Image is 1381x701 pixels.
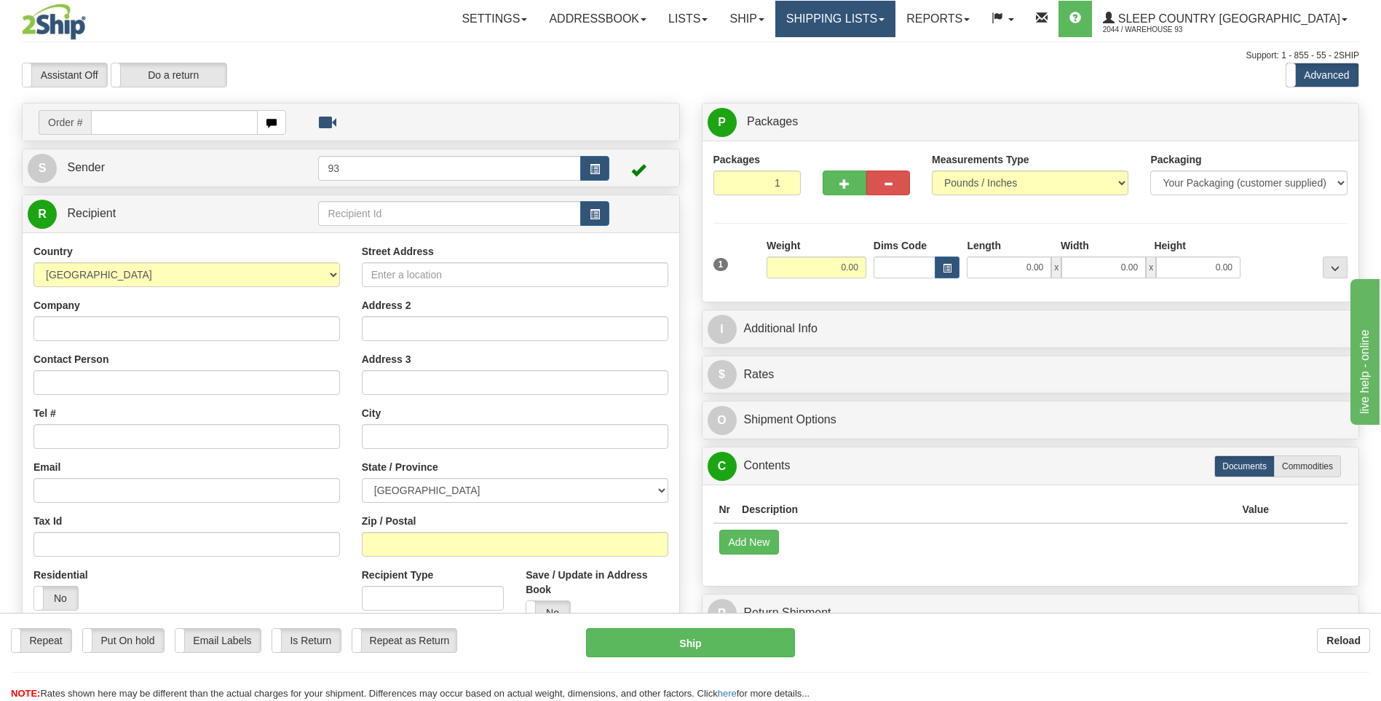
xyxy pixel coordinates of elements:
a: here [718,688,737,699]
label: Contact Person [33,352,108,367]
input: Recipient Id [318,201,580,226]
div: Support: 1 - 855 - 55 - 2SHIP [22,50,1359,62]
span: I [708,315,737,344]
span: R [708,599,737,628]
span: x [1146,256,1156,278]
a: CContents [708,451,1354,481]
th: Nr [713,496,737,523]
a: OShipment Options [708,405,1354,435]
label: Address 3 [362,352,411,367]
label: No [34,587,78,610]
label: Height [1154,238,1186,253]
label: Email Labels [175,629,261,652]
label: Documents [1214,455,1275,477]
label: No [526,601,570,624]
div: live help - online [11,9,135,26]
img: logo2044.jpg [22,4,86,40]
span: 1 [713,258,729,271]
a: Reports [895,1,981,37]
a: Settings [451,1,538,37]
label: Repeat [12,629,71,652]
span: R [28,200,57,229]
div: ... [1323,256,1348,278]
label: Recipient Type [362,568,434,582]
span: $ [708,360,737,389]
label: City [362,406,381,420]
label: Is Return [272,629,341,652]
a: Addressbook [538,1,657,37]
label: Company [33,298,80,313]
label: Advanced [1286,63,1358,87]
label: Packages [713,152,761,167]
label: Dims Code [874,238,927,253]
span: Sender [67,161,105,173]
label: Country [33,244,73,259]
label: Packaging [1150,152,1201,167]
label: Repeat as Return [352,629,456,652]
button: Ship [586,628,794,657]
span: P [708,108,737,137]
a: IAdditional Info [708,314,1354,344]
a: S Sender [28,153,318,183]
label: Residential [33,568,88,582]
input: Sender Id [318,156,580,181]
label: Commodities [1274,455,1341,477]
span: Sleep Country [GEOGRAPHIC_DATA] [1115,12,1340,25]
th: Description [736,496,1236,523]
span: Packages [747,115,798,128]
label: State / Province [362,460,438,474]
label: Length [967,238,1001,253]
label: Address 2 [362,298,411,313]
th: Value [1236,496,1275,523]
label: Weight [767,238,800,253]
label: Street Address [362,244,434,259]
a: $Rates [708,360,1354,390]
span: x [1051,256,1061,278]
a: Lists [657,1,719,37]
a: Shipping lists [775,1,895,37]
label: Put On hold [83,629,164,652]
b: Reload [1326,635,1361,646]
button: Reload [1317,628,1370,653]
label: Zip / Postal [362,514,416,528]
span: C [708,452,737,481]
span: O [708,406,737,435]
span: 2044 / Warehouse 93 [1103,23,1212,37]
label: Tax Id [33,514,62,528]
a: Sleep Country [GEOGRAPHIC_DATA] 2044 / Warehouse 93 [1092,1,1358,37]
label: Do a return [111,63,226,87]
label: Width [1061,238,1089,253]
span: Order # [39,110,91,135]
a: R Recipient [28,199,286,229]
label: Tel # [33,406,56,420]
label: Assistant Off [23,63,107,87]
label: Email [33,460,60,474]
iframe: chat widget [1348,276,1380,425]
label: Save / Update in Address Book [526,568,668,597]
span: S [28,154,57,183]
a: RReturn Shipment [708,598,1354,628]
span: Recipient [67,207,116,219]
span: NOTE: [11,688,40,699]
a: P Packages [708,107,1354,137]
a: Ship [719,1,775,37]
button: Add New [719,530,780,555]
input: Enter a location [362,262,668,287]
label: Measurements Type [932,152,1029,167]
